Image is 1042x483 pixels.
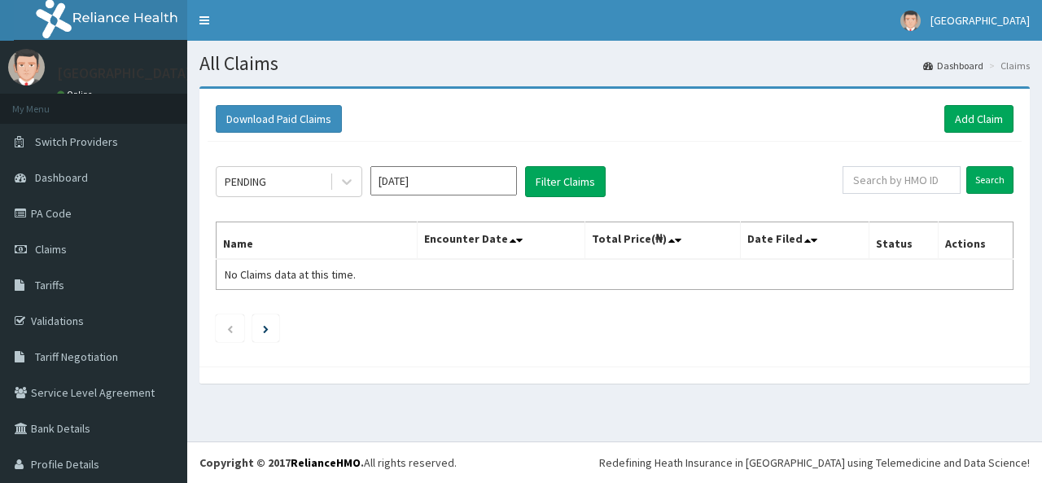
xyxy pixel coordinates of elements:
[869,222,938,260] th: Status
[944,105,1014,133] a: Add Claim
[35,170,88,185] span: Dashboard
[900,11,921,31] img: User Image
[199,455,364,470] strong: Copyright © 2017 .
[199,53,1030,74] h1: All Claims
[35,349,118,364] span: Tariff Negotiation
[217,222,418,260] th: Name
[216,105,342,133] button: Download Paid Claims
[225,267,356,282] span: No Claims data at this time.
[35,134,118,149] span: Switch Providers
[930,13,1030,28] span: [GEOGRAPHIC_DATA]
[985,59,1030,72] li: Claims
[8,49,45,86] img: User Image
[740,222,869,260] th: Date Filed
[57,66,191,81] p: [GEOGRAPHIC_DATA]
[938,222,1013,260] th: Actions
[584,222,740,260] th: Total Price(₦)
[370,166,517,195] input: Select Month and Year
[225,173,266,190] div: PENDING
[525,166,606,197] button: Filter Claims
[35,278,64,292] span: Tariffs
[263,321,269,336] a: Next page
[226,321,234,336] a: Previous page
[923,59,983,72] a: Dashboard
[599,454,1030,471] div: Redefining Heath Insurance in [GEOGRAPHIC_DATA] using Telemedicine and Data Science!
[291,455,361,470] a: RelianceHMO
[35,242,67,257] span: Claims
[417,222,584,260] th: Encounter Date
[187,441,1042,483] footer: All rights reserved.
[966,166,1014,194] input: Search
[843,166,961,194] input: Search by HMO ID
[57,89,96,100] a: Online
